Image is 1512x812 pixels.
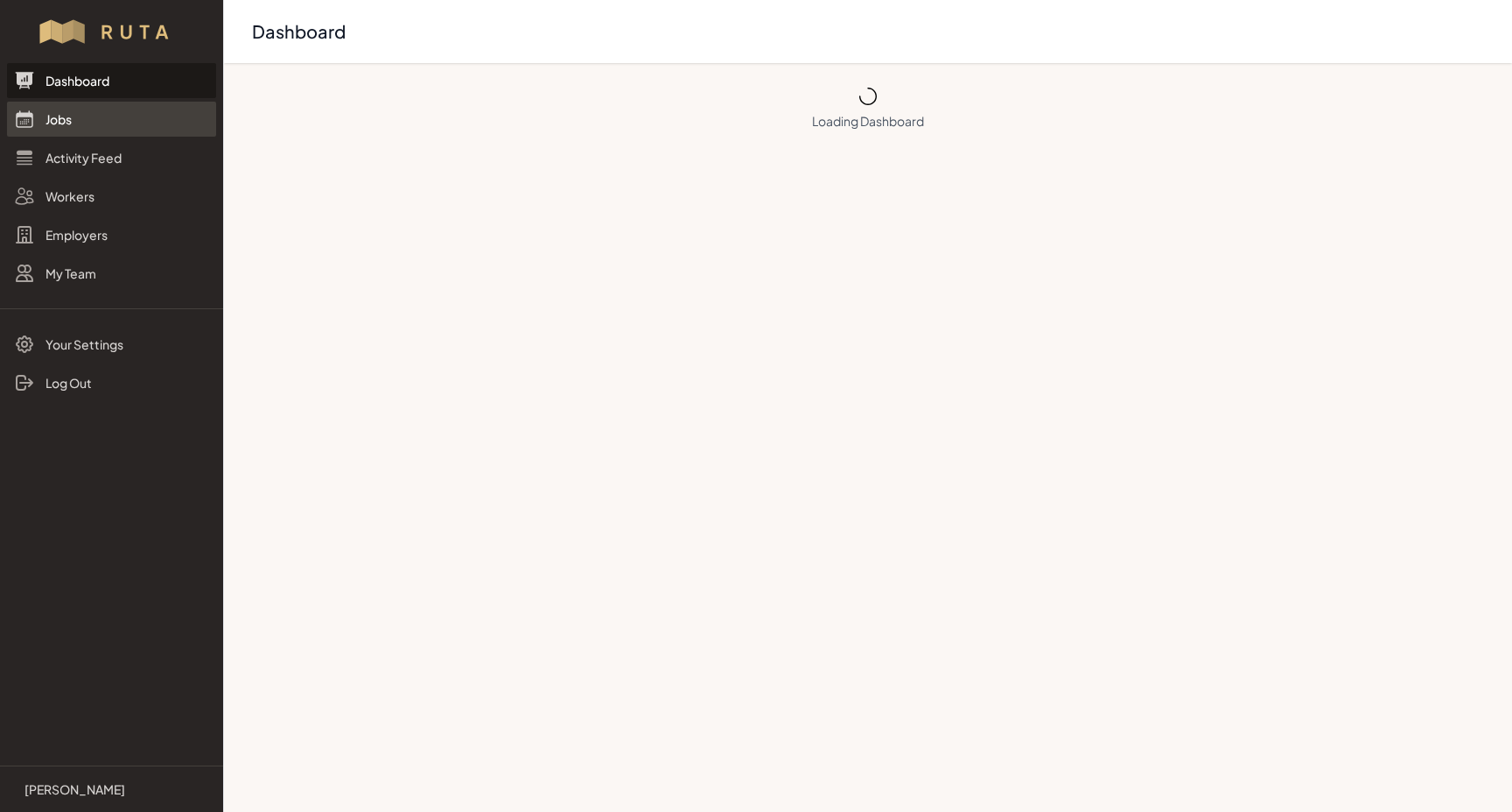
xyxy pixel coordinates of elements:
[7,140,216,175] a: Activity Feed
[37,18,186,46] img: Workflow
[7,256,216,291] a: My Team
[7,63,216,98] a: Dashboard
[7,327,216,362] a: Your Settings
[7,179,216,214] a: Workers
[14,780,209,798] a: [PERSON_NAME]
[7,102,216,137] a: Jobs
[7,365,216,400] a: Log Out
[252,19,1470,44] h2: Dashboard
[7,217,216,252] a: Employers
[24,780,125,798] p: [PERSON_NAME]
[224,112,1512,130] p: Loading Dashboard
